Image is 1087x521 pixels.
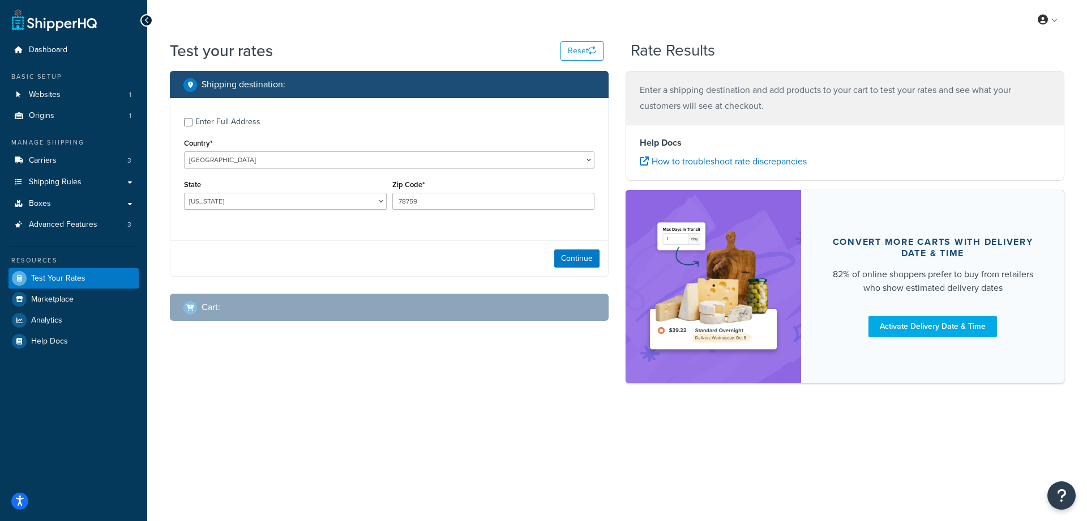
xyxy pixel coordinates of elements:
label: Country* [184,139,212,147]
a: Shipping Rules [8,172,139,193]
span: Dashboard [29,45,67,55]
a: Activate Delivery Date & Time [868,316,997,337]
a: Test Your Rates [8,268,139,289]
div: 82% of online shoppers prefer to buy from retailers who show estimated delivery dates [828,268,1037,295]
span: Test Your Rates [31,274,85,283]
div: Resources [8,256,139,265]
div: Manage Shipping [8,138,139,147]
li: Carriers [8,150,139,171]
a: How to troubleshoot rate discrepancies [640,155,807,168]
span: Websites [29,90,61,100]
h4: Help Docs [640,136,1050,150]
div: Enter Full Address [195,114,260,130]
span: 1 [129,90,131,100]
a: Analytics [8,310,139,331]
button: Reset [560,41,604,61]
input: Enter Full Address [184,118,192,126]
a: Origins1 [8,105,139,126]
a: Websites1 [8,84,139,105]
img: feature-image-ddt-36eae7f7280da8017bfb280eaccd9c446f90b1fe08728e4019434db127062ab4.png [643,207,784,366]
div: Basic Setup [8,72,139,82]
button: Continue [554,249,600,268]
span: Shipping Rules [29,177,82,187]
span: Marketplace [31,295,74,304]
span: Boxes [29,199,51,209]
span: 3 [127,156,131,166]
a: Boxes [8,193,139,214]
span: Help Docs [31,337,68,346]
li: Origins [8,105,139,126]
div: Convert more carts with delivery date & time [828,236,1037,259]
h2: Rate Results [631,42,715,60]
h2: Cart : [202,302,220,312]
a: Advanced Features3 [8,214,139,235]
li: Advanced Features [8,214,139,235]
span: 1 [129,111,131,121]
span: Carriers [29,156,57,166]
span: Analytics [31,316,62,325]
a: Marketplace [8,289,139,310]
span: 3 [127,220,131,230]
a: Carriers3 [8,150,139,171]
label: State [184,180,201,189]
a: Dashboard [8,40,139,61]
h2: Shipping destination : [202,79,285,90]
span: Advanced Features [29,220,97,230]
h1: Test your rates [170,40,273,62]
a: Help Docs [8,331,139,351]
label: Zip Code* [392,180,425,189]
button: Open Resource Center [1047,481,1076,510]
span: Origins [29,111,54,121]
li: Websites [8,84,139,105]
p: Enter a shipping destination and add products to your cart to test your rates and see what your c... [640,82,1050,114]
